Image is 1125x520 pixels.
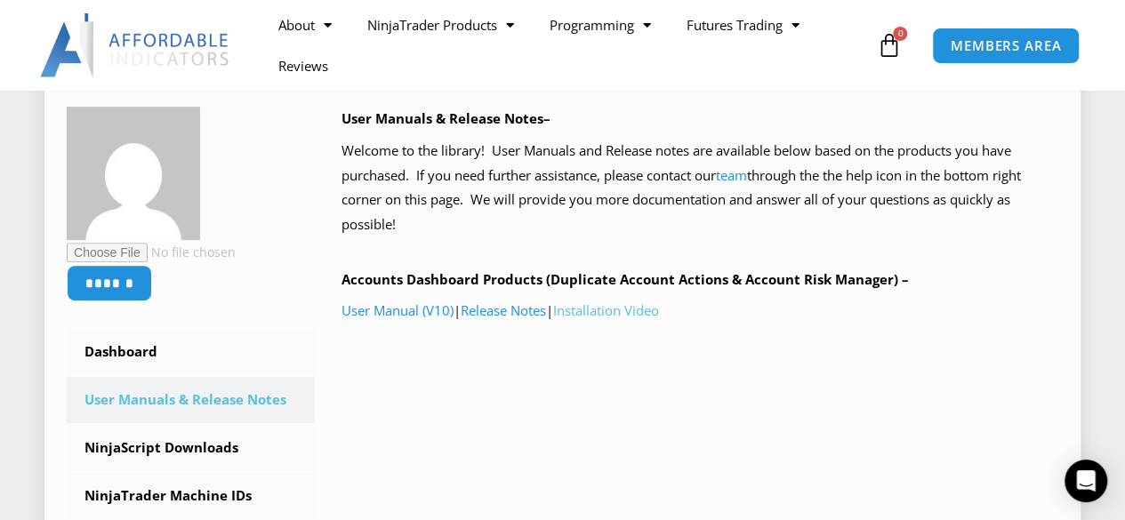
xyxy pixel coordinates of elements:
[261,45,346,86] a: Reviews
[67,329,315,375] a: Dashboard
[261,4,872,86] nav: Menu
[342,270,909,288] b: Accounts Dashboard Products (Duplicate Account Actions & Account Risk Manager) –
[67,473,315,519] a: NinjaTrader Machine IDs
[342,139,1058,237] p: Welcome to the library! User Manuals and Release notes are available below based on the products ...
[932,28,1081,64] a: MEMBERS AREA
[849,20,928,71] a: 0
[350,4,532,45] a: NinjaTrader Products
[1065,460,1107,502] div: Open Intercom Messenger
[951,39,1062,52] span: MEMBERS AREA
[342,109,550,127] b: User Manuals & Release Notes–
[40,13,231,77] img: LogoAI | Affordable Indicators – NinjaTrader
[67,425,315,471] a: NinjaScript Downloads
[669,4,817,45] a: Futures Trading
[532,4,669,45] a: Programming
[461,301,546,319] a: Release Notes
[67,377,315,423] a: User Manuals & Release Notes
[893,27,907,41] span: 0
[261,4,350,45] a: About
[716,166,747,184] a: team
[342,301,454,319] a: User Manual (V10)
[553,301,659,319] a: Installation Video
[67,107,200,240] img: be913e6a3c01b8d59fcc1912e0c04ae5f97d63a3f2ca937155fa6bb64a9dbb95
[342,299,1058,324] p: | |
